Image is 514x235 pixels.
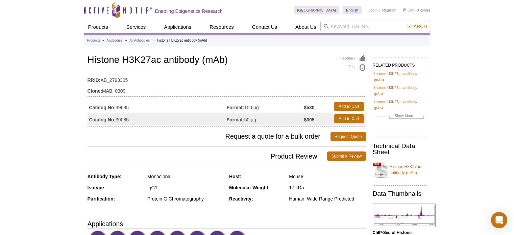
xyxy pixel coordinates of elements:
div: 17 kDa [289,185,366,191]
a: Histone H3K27ac antibody (pAb) [374,99,425,111]
a: Show More [374,113,425,120]
div: Mouse [289,173,366,180]
strong: Isotype: [88,185,106,190]
strong: Catalog No: [89,117,116,123]
button: Search [405,23,429,29]
a: Applications [160,21,195,33]
h2: Technical Data Sheet [373,143,427,155]
strong: Catalog No: [89,104,116,111]
strong: Reactivity: [229,196,253,202]
div: Human, Wide Range Predicted [289,196,366,202]
strong: Host: [229,174,241,179]
li: (0 items) [403,6,430,14]
h2: Enabling Epigenetics Research [155,8,223,14]
a: Submit a Review [327,151,366,161]
strong: $530 [304,104,314,111]
strong: Format: [227,117,244,123]
li: » [125,39,127,42]
td: MABI 0309 [88,84,366,95]
span: Search [407,24,427,29]
a: Products [84,21,112,33]
a: Resources [205,21,238,33]
a: Histone H3K27ac antibody (mAb) [374,71,425,83]
a: [GEOGRAPHIC_DATA] [294,6,340,14]
a: Contact Us [248,21,281,33]
a: Feedback [341,55,366,62]
a: Add to Cart [334,102,364,111]
h2: RELATED PRODUCTS [373,57,427,70]
a: Print [341,64,366,71]
a: Histone H3K27ac antibody (mAb) [373,160,427,180]
strong: Format: [227,104,244,111]
a: Login [368,8,377,13]
a: Cart [403,8,415,13]
a: Products [87,38,100,44]
strong: Clone: [88,88,102,94]
li: Histone H3K27ac antibody (mAb) [157,39,207,42]
td: 50 µg [227,113,304,125]
strong: Purification: [88,196,115,202]
a: Services [122,21,150,33]
li: » [152,39,154,42]
td: AB_2793305 [88,73,366,84]
strong: Molecular Weight: [229,185,270,190]
img: Histone H3K27ac antibody (mAb) tested by ChIP-Seq. [373,204,436,227]
div: Protein G Chromatography [147,196,224,202]
img: Your Cart [403,8,406,11]
a: Register [382,8,396,13]
input: Keyword, Cat. No. [320,21,430,32]
span: Request a quote for a bulk order [88,132,331,141]
a: Request Quote [331,132,366,141]
a: English [343,6,362,14]
a: About Us [291,21,320,33]
td: 39685 [88,100,227,113]
div: Monoclonal [147,173,224,180]
strong: Antibody Type: [88,174,122,179]
h2: Data Thumbnails [373,191,427,197]
span: Product Review [88,151,327,161]
div: IgG1 [147,185,224,191]
a: All Antibodies [129,38,150,44]
a: Antibodies [106,38,122,44]
a: Histone H3K27ac antibody (pAb) [374,85,425,97]
li: » [102,39,104,42]
strong: RRID: [88,77,101,83]
div: Open Intercom Messenger [491,212,507,228]
a: Add to Cart [334,114,364,123]
h1: Histone H3K27ac antibody (mAb) [88,55,366,66]
li: | [380,6,381,14]
h3: Applications [88,219,366,229]
strong: $305 [304,117,314,123]
td: 39085 [88,113,227,125]
td: 100 µg [227,100,304,113]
